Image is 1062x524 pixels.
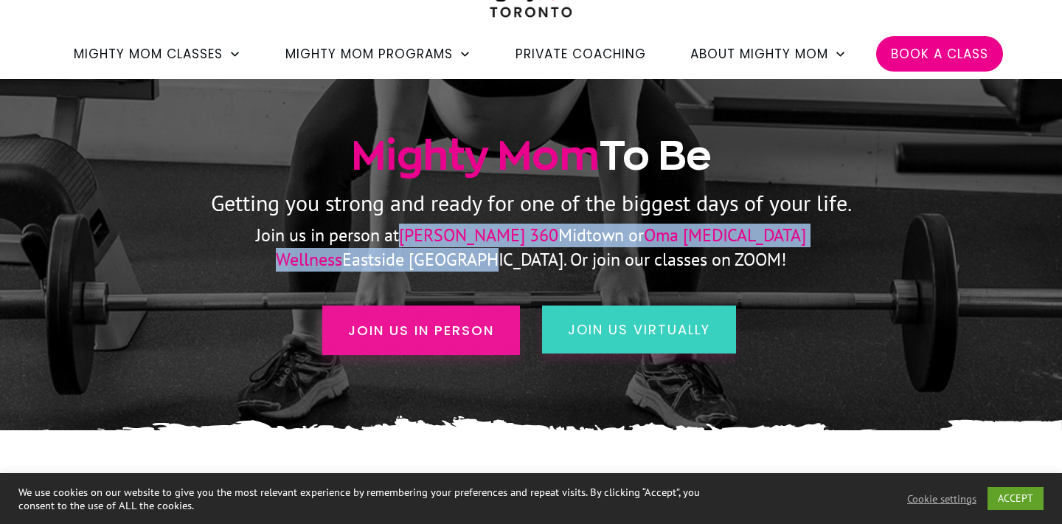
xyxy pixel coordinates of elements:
a: Mighty Mom Programs [285,41,471,66]
p: Join us in person at Midtown or Eastside [GEOGRAPHIC_DATA]. Or join our classes on ZOOM! [194,224,869,272]
a: join us virtually [542,306,736,354]
a: Cookie settings [907,492,976,506]
a: Private Coaching [516,41,646,66]
a: Book a Class [891,41,988,66]
span: About Mighty Mom [690,41,828,66]
a: Mighty Mom Classes [74,41,241,66]
h1: To Be [89,129,973,182]
span: join us virtually [568,320,710,339]
span: Oma [MEDICAL_DATA] Wellness [276,224,806,270]
span: Join us in person [348,320,494,340]
span: Mighty Mom Classes [74,41,223,66]
span: [PERSON_NAME] 360 [399,224,558,247]
p: Getting you strong and ready for one of the biggest days of your life. [89,184,973,223]
span: Mighty Mom Programs [285,41,453,66]
a: About Mighty Mom [690,41,847,66]
a: Join us in person [322,306,520,355]
a: ACCEPT [988,487,1044,510]
div: We use cookies on our website to give you the most relevant experience by remembering your prefer... [18,486,736,512]
span: How to Sign Up: [446,471,617,495]
span: Mighty Mom [351,133,600,177]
